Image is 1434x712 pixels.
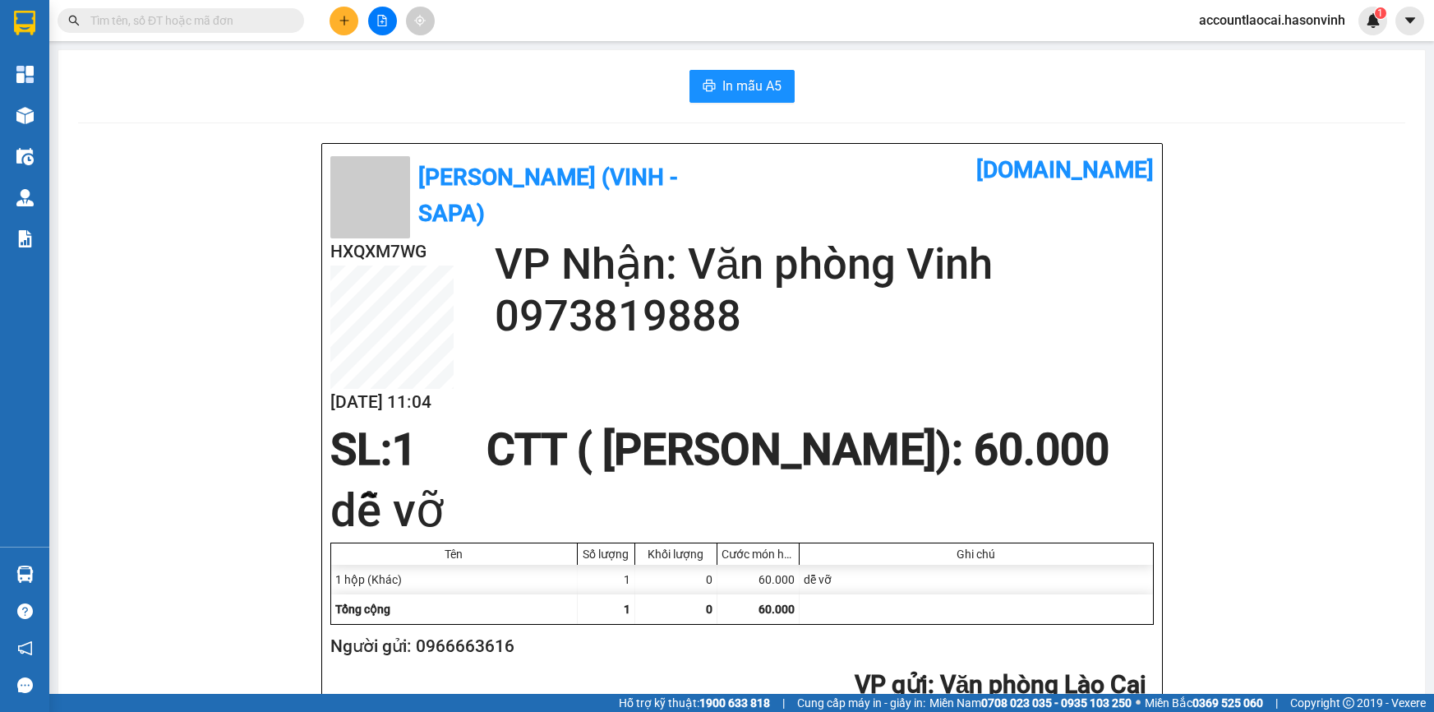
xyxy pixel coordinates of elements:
[376,15,388,26] span: file-add
[782,694,785,712] span: |
[16,148,34,165] img: warehouse-icon
[16,107,34,124] img: warehouse-icon
[16,66,34,83] img: dashboard-icon
[981,696,1132,710] strong: 0708 023 035 - 0935 103 250
[758,603,795,616] span: 60.000
[1375,7,1386,19] sup: 1
[330,479,1154,543] h1: dễ vỡ
[339,15,350,26] span: plus
[17,677,33,693] span: message
[1275,694,1278,712] span: |
[477,425,1119,474] div: CTT ( [PERSON_NAME]) : 60.000
[16,189,34,206] img: warehouse-icon
[90,12,284,30] input: Tìm tên, số ĐT hoặc mã đơn
[330,389,454,416] h2: [DATE] 11:04
[1403,13,1418,28] span: caret-down
[406,7,435,35] button: aim
[706,603,712,616] span: 0
[797,694,925,712] span: Cung cấp máy in - giấy in:
[703,79,716,95] span: printer
[699,696,770,710] strong: 1900 633 818
[1395,7,1424,35] button: caret-down
[330,668,1147,702] h2: : Văn phòng Lào Cai
[335,548,573,561] div: Tên
[330,7,358,35] button: plus
[414,15,426,26] span: aim
[624,603,630,616] span: 1
[717,565,800,594] div: 60.000
[1343,697,1354,709] span: copyright
[495,238,1154,290] h2: VP Nhận: Văn phòng Vinh
[976,156,1154,183] b: [DOMAIN_NAME]
[330,633,1147,660] h2: Người gửi: 0966663616
[582,548,630,561] div: Số lượng
[368,7,397,35] button: file-add
[14,11,35,35] img: logo-vxr
[392,424,417,475] span: 1
[17,640,33,656] span: notification
[17,603,33,619] span: question-circle
[1145,694,1263,712] span: Miền Bắc
[689,70,795,103] button: printerIn mẫu A5
[331,565,578,594] div: 1 hộp (Khác)
[929,694,1132,712] span: Miền Nam
[619,694,770,712] span: Hỗ trợ kỹ thuật:
[804,548,1149,561] div: Ghi chú
[1192,696,1263,710] strong: 0369 525 060
[1377,7,1383,19] span: 1
[578,565,635,594] div: 1
[495,290,1154,342] h2: 0973819888
[639,548,712,561] div: Khối lượng
[800,565,1153,594] div: dễ vỡ
[330,238,454,266] h2: HXQXM7WG
[335,603,390,616] span: Tổng cộng
[1186,10,1358,30] span: accountlaocai.hasonvinh
[16,230,34,247] img: solution-icon
[855,670,928,699] span: VP gửi
[68,15,80,26] span: search
[722,76,782,96] span: In mẫu A5
[330,424,392,475] span: SL:
[635,565,717,594] div: 0
[16,566,34,583] img: warehouse-icon
[1366,13,1381,28] img: icon-new-feature
[418,164,678,227] b: [PERSON_NAME] (Vinh - Sapa)
[1136,700,1141,706] span: ⚪️
[722,548,795,561] div: Cước món hàng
